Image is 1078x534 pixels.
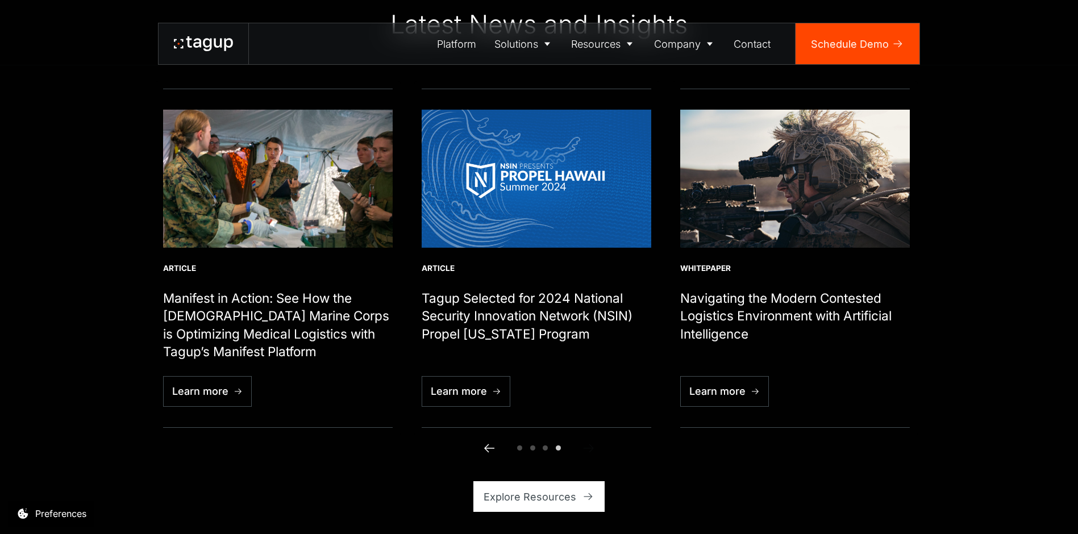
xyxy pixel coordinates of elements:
[571,36,621,52] div: Resources
[680,263,910,274] div: Whitepaper
[645,23,725,64] a: Company
[422,289,651,343] h1: Tagup Selected for 2024 National Security Innovation Network (NSIN) Propel [US_STATE] Program
[163,263,393,274] div: Article
[543,445,548,450] span: Go to slide 3
[576,435,602,461] a: Next slide
[563,23,646,64] a: Resources
[428,23,486,64] a: Platform
[172,383,228,399] div: Learn more
[556,445,561,450] span: Go to slide 4
[689,383,746,399] div: Learn more
[163,289,393,361] h1: Manifest in Action: See How the [DEMOGRAPHIC_DATA] Marine Corps is Optimizing Medical Logistics w...
[517,445,522,450] span: Go to slide 1
[530,445,535,450] span: Go to slide 2
[673,81,918,435] div: 6 / 6
[476,435,502,461] a: Previous slide
[734,36,771,52] div: Contact
[484,489,576,504] div: Explore Resources
[431,383,487,399] div: Learn more
[422,376,510,407] a: Learn more
[485,23,563,64] a: Solutions
[654,36,701,52] div: Company
[422,263,651,274] div: Article
[35,507,86,520] div: Preferences
[494,36,538,52] div: Solutions
[156,81,401,435] div: 4 / 6
[680,110,910,247] img: U.S. Marine Corps photo by Cpl. Aziza Kamuhanda_231002-M-AK118-1086
[473,481,605,512] a: Explore Resources
[163,376,252,407] a: Learn more
[811,36,889,52] div: Schedule Demo
[414,81,659,435] div: 5 / 6
[725,23,780,64] a: Contact
[680,289,910,343] h1: Navigating the Modern Contested Logistics Environment with Artificial Intelligence
[680,376,769,407] a: Learn more
[796,23,919,64] a: Schedule Demo
[437,36,476,52] div: Platform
